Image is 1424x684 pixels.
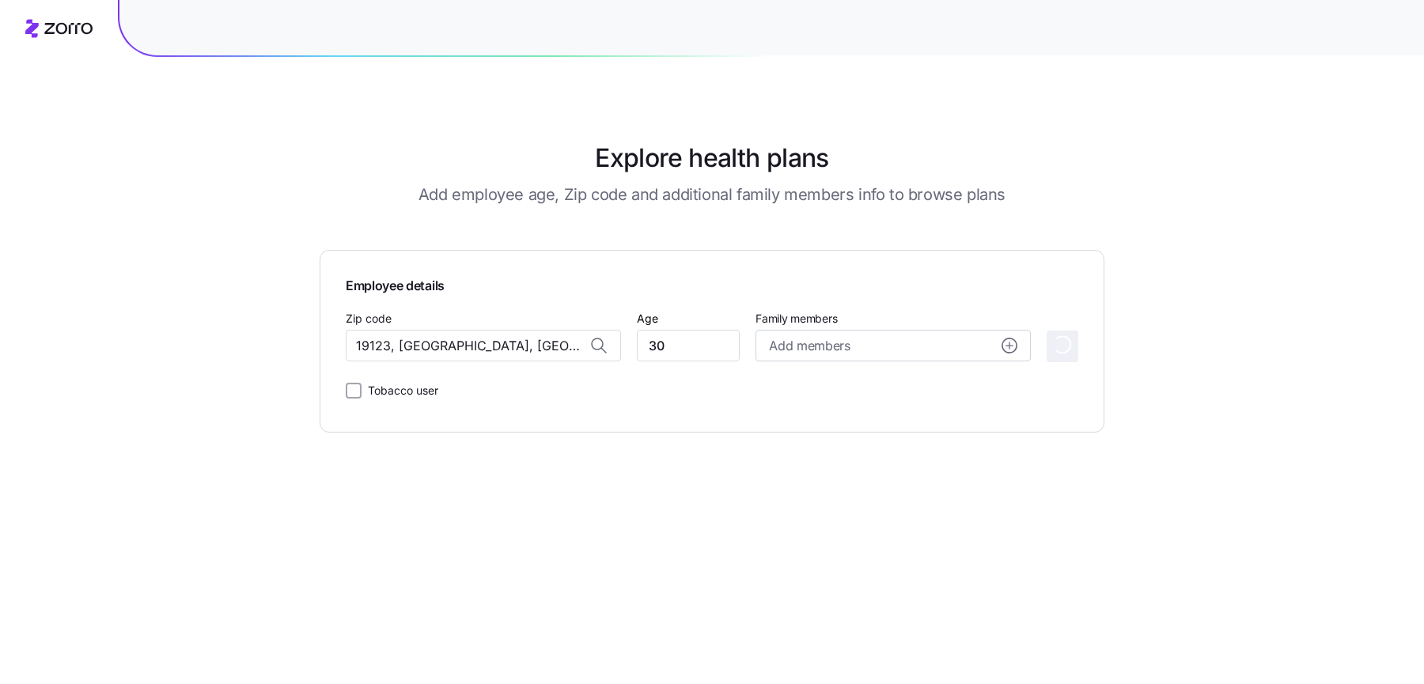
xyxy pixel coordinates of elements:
svg: add icon [1002,338,1017,353]
button: Add membersadd icon [756,330,1031,361]
label: Tobacco user [362,381,438,400]
label: Age [637,310,658,327]
span: Add members [769,336,850,356]
span: Family members [756,311,1031,327]
input: Add age [637,330,740,361]
input: Zip code [346,330,621,361]
label: Zip code [346,310,392,327]
span: Employee details [346,276,1078,296]
h1: Explore health plans [595,139,828,177]
h3: Add employee age, Zip code and additional family members info to browse plans [418,183,1006,206]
